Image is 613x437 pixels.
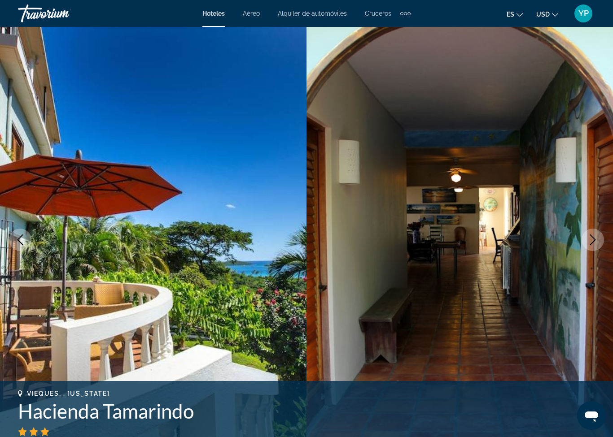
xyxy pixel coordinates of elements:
span: USD [536,11,550,18]
button: Change language [507,8,523,21]
a: Travorium [18,2,108,25]
h1: Hacienda Tamarindo [18,399,595,423]
button: Previous image [9,229,31,251]
button: Extra navigation items [400,6,411,21]
button: Change currency [536,8,558,21]
a: Cruceros [365,10,391,17]
span: Vieques, , [US_STATE] [27,390,109,397]
span: es [507,11,514,18]
button: User Menu [572,4,595,23]
a: Aéreo [243,10,260,17]
a: Hoteles [202,10,225,17]
span: YP [578,9,589,18]
button: Next image [582,229,604,251]
iframe: Button to launch messaging window [577,401,606,430]
a: Alquiler de automóviles [278,10,347,17]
